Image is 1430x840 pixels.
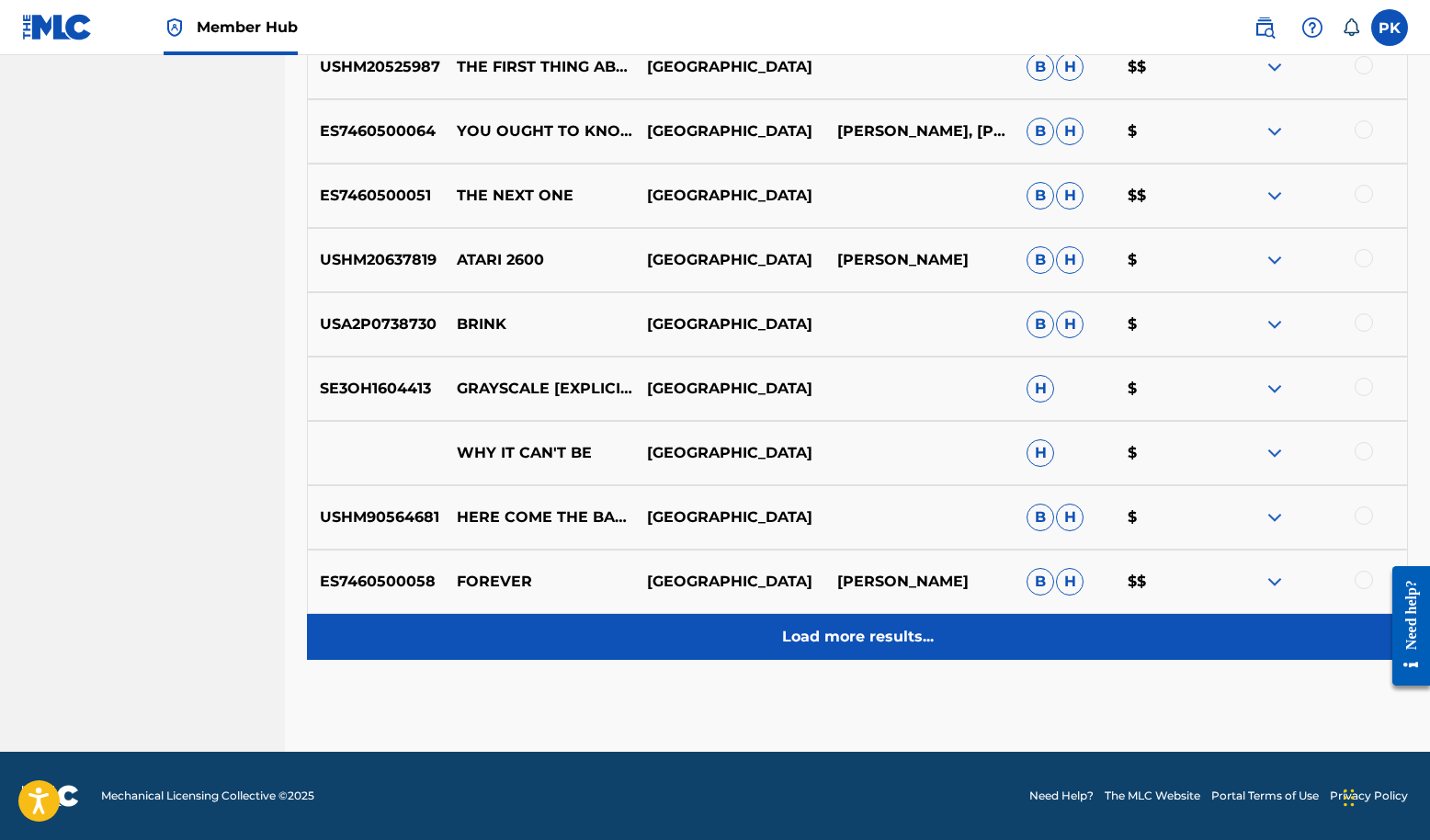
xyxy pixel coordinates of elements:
span: H [1056,504,1084,531]
img: Top Rightsholder [164,17,186,39]
p: GRAYSCALE [EXPLICIT] [445,378,635,400]
p: HERE COME THE BASTARDS [445,506,635,528]
p: $$ [1116,571,1217,593]
p: [GEOGRAPHIC_DATA] [635,506,825,528]
p: [GEOGRAPHIC_DATA] [635,185,825,207]
img: expand [1264,56,1286,78]
img: expand [1264,442,1286,464]
p: ES7460500058 [308,571,445,593]
p: [GEOGRAPHIC_DATA] [635,56,825,78]
span: B [1027,118,1054,145]
a: The MLC Website [1105,788,1200,804]
p: [PERSON_NAME] [824,249,1015,271]
img: logo [22,785,79,807]
p: FOREVER [445,571,635,593]
span: H [1056,53,1084,81]
p: BRINK [445,313,635,335]
div: User Menu [1371,9,1408,46]
p: $ [1116,442,1217,464]
p: $$ [1116,56,1217,78]
iframe: Chat Widget [1338,752,1430,840]
span: Member Hub [197,17,298,38]
span: H [1056,246,1084,274]
span: B [1027,504,1054,531]
span: B [1027,182,1054,210]
img: help [1301,17,1323,39]
p: YOU OUGHT TO KNOW [445,120,635,142]
p: $ [1116,378,1217,400]
p: THE NEXT ONE [445,185,635,207]
p: ATARI 2600 [445,249,635,271]
p: $ [1116,249,1217,271]
a: Portal Terms of Use [1211,788,1319,804]
p: [GEOGRAPHIC_DATA] [635,378,825,400]
p: ES7460500064 [308,120,445,142]
img: expand [1264,313,1286,335]
p: $$ [1116,185,1217,207]
p: $ [1116,506,1217,528]
p: WHY IT CAN'T BE [445,442,635,464]
div: Help [1294,9,1331,46]
img: expand [1264,571,1286,593]
p: Load more results... [782,626,934,648]
p: [GEOGRAPHIC_DATA] [635,442,825,464]
a: Need Help? [1029,788,1094,804]
span: H [1027,439,1054,467]
p: USHM90564681 [308,506,445,528]
img: search [1254,17,1276,39]
p: [PERSON_NAME] [824,571,1015,593]
span: H [1056,311,1084,338]
img: expand [1264,506,1286,528]
div: Notifications [1342,18,1360,37]
p: [GEOGRAPHIC_DATA] [635,120,825,142]
img: expand [1264,120,1286,142]
p: [GEOGRAPHIC_DATA] [635,249,825,271]
p: [PERSON_NAME], [PERSON_NAME], [PERSON_NAME] [824,120,1015,142]
span: B [1027,568,1054,596]
p: SE3OH1604413 [308,378,445,400]
img: expand [1264,378,1286,400]
p: THE FIRST THING ABOUT REGRET [445,56,635,78]
img: expand [1264,249,1286,271]
p: USHM20637819 [308,249,445,271]
iframe: Resource Center [1379,551,1430,702]
p: [GEOGRAPHIC_DATA] [635,313,825,335]
span: H [1027,375,1054,403]
span: H [1056,118,1084,145]
p: ES7460500051 [308,185,445,207]
p: USA2P0738730 [308,313,445,335]
img: expand [1264,185,1286,207]
span: Mechanical Licensing Collective © 2025 [101,788,314,804]
a: Public Search [1246,9,1283,46]
p: $ [1116,120,1217,142]
a: Privacy Policy [1330,788,1408,804]
img: MLC Logo [22,14,93,40]
span: B [1027,311,1054,338]
span: B [1027,53,1054,81]
span: H [1056,182,1084,210]
div: Drag [1344,770,1355,825]
span: B [1027,246,1054,274]
span: H [1056,568,1084,596]
p: USHM20525987 [308,56,445,78]
p: [GEOGRAPHIC_DATA] [635,571,825,593]
p: $ [1116,313,1217,335]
